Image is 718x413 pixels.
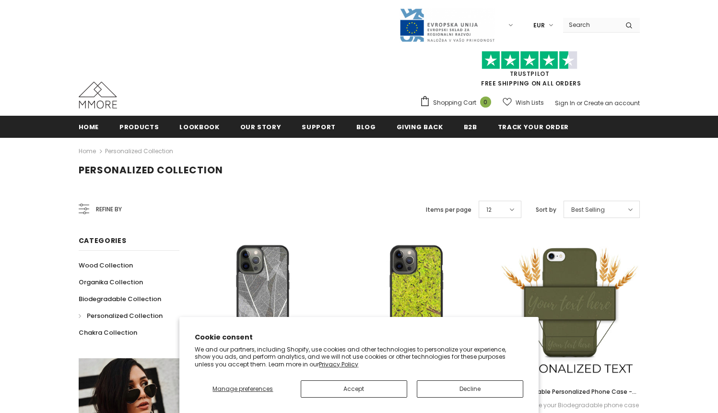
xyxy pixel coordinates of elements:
[301,380,407,398] button: Accept
[79,116,99,137] a: Home
[240,116,282,137] a: Our Story
[302,122,336,132] span: support
[119,122,159,132] span: Products
[79,278,143,287] span: Organika Collection
[79,146,96,157] a: Home
[79,274,143,291] a: Organika Collection
[397,116,443,137] a: Giving back
[195,380,291,398] button: Manage preferences
[486,205,492,215] span: 12
[119,116,159,137] a: Products
[510,70,550,78] a: Trustpilot
[79,294,161,304] span: Biodegradable Collection
[195,346,523,368] p: We and our partners, including Shopify, use cookies and other technologies to personalize your ex...
[480,97,491,108] span: 0
[356,122,376,132] span: Blog
[195,332,523,342] h2: Cookie consent
[397,122,443,132] span: Giving back
[464,116,477,137] a: B2B
[319,360,358,368] a: Privacy Policy
[179,116,219,137] a: Lookbook
[79,257,133,274] a: Wood Collection
[79,307,163,324] a: Personalized Collection
[79,163,223,177] span: Personalized Collection
[420,96,496,110] a: Shopping Cart 0
[79,122,99,132] span: Home
[516,98,544,108] span: Wish Lists
[577,99,582,107] span: or
[536,205,556,215] label: Sort by
[79,236,127,245] span: Categories
[563,18,618,32] input: Search Site
[240,122,282,132] span: Our Story
[96,204,122,215] span: Refine by
[426,205,471,215] label: Items per page
[79,324,137,341] a: Chakra Collection
[498,116,569,137] a: Track your order
[302,116,336,137] a: support
[79,328,137,337] span: Chakra Collection
[500,387,639,397] a: Biodegradable Personalized Phone Case - Olive Green
[507,388,636,406] span: Biodegradable Personalized Phone Case - Olive Green
[79,261,133,270] span: Wood Collection
[399,21,495,29] a: Javni Razpis
[498,122,569,132] span: Track your order
[179,122,219,132] span: Lookbook
[79,291,161,307] a: Biodegradable Collection
[105,147,173,155] a: Personalized Collection
[584,99,640,107] a: Create an account
[555,99,575,107] a: Sign In
[417,380,523,398] button: Decline
[571,205,605,215] span: Best Selling
[356,116,376,137] a: Blog
[533,21,545,30] span: EUR
[79,82,117,109] img: MMORE Cases
[399,8,495,43] img: Javni Razpis
[503,94,544,111] a: Wish Lists
[482,51,577,70] img: Trust Pilot Stars
[87,311,163,320] span: Personalized Collection
[212,385,273,393] span: Manage preferences
[433,98,476,108] span: Shopping Cart
[464,122,477,132] span: B2B
[420,55,640,87] span: FREE SHIPPING ON ALL ORDERS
